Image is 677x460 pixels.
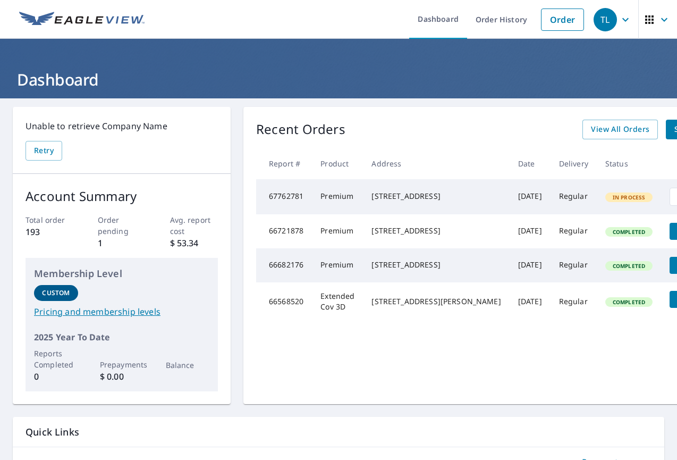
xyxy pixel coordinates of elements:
[541,9,584,31] a: Order
[312,179,363,214] td: Premium
[582,120,658,139] a: View All Orders
[170,237,218,249] p: $ 53.34
[594,8,617,31] div: TL
[312,148,363,179] th: Product
[551,282,597,321] td: Regular
[371,225,501,236] div: [STREET_ADDRESS]
[170,214,218,237] p: Avg. report cost
[256,248,312,282] td: 66682176
[256,282,312,321] td: 66568520
[34,305,209,318] a: Pricing and membership levels
[606,262,651,270] span: Completed
[510,148,551,179] th: Date
[34,144,54,157] span: Retry
[42,288,70,298] p: Custom
[13,69,664,90] h1: Dashboard
[26,214,74,225] p: Total order
[34,331,209,344] p: 2025 Year To Date
[26,187,218,206] p: Account Summary
[371,260,501,270] div: [STREET_ADDRESS]
[551,179,597,214] td: Regular
[510,214,551,248] td: [DATE]
[26,225,74,238] p: 193
[19,12,145,28] img: EV Logo
[256,120,345,139] p: Recent Orders
[100,370,144,383] p: $ 0.00
[363,148,509,179] th: Address
[551,214,597,248] td: Regular
[100,359,144,370] p: Prepayments
[34,348,78,370] p: Reports Completed
[606,298,651,306] span: Completed
[312,214,363,248] td: Premium
[597,148,662,179] th: Status
[510,179,551,214] td: [DATE]
[591,123,649,136] span: View All Orders
[510,248,551,282] td: [DATE]
[26,141,62,161] button: Retry
[606,228,651,236] span: Completed
[256,179,312,214] td: 67762781
[256,214,312,248] td: 66721878
[371,296,501,307] div: [STREET_ADDRESS][PERSON_NAME]
[312,282,363,321] td: Extended Cov 3D
[371,191,501,202] div: [STREET_ADDRESS]
[551,148,597,179] th: Delivery
[551,248,597,282] td: Regular
[34,266,209,281] p: Membership Level
[166,359,210,371] p: Balance
[510,282,551,321] td: [DATE]
[98,214,146,237] p: Order pending
[312,248,363,282] td: Premium
[34,370,78,383] p: 0
[26,120,218,132] p: Unable to retrieve Company Name
[26,425,651,439] p: Quick Links
[98,237,146,249] p: 1
[606,194,652,201] span: In Process
[256,148,312,179] th: Report #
